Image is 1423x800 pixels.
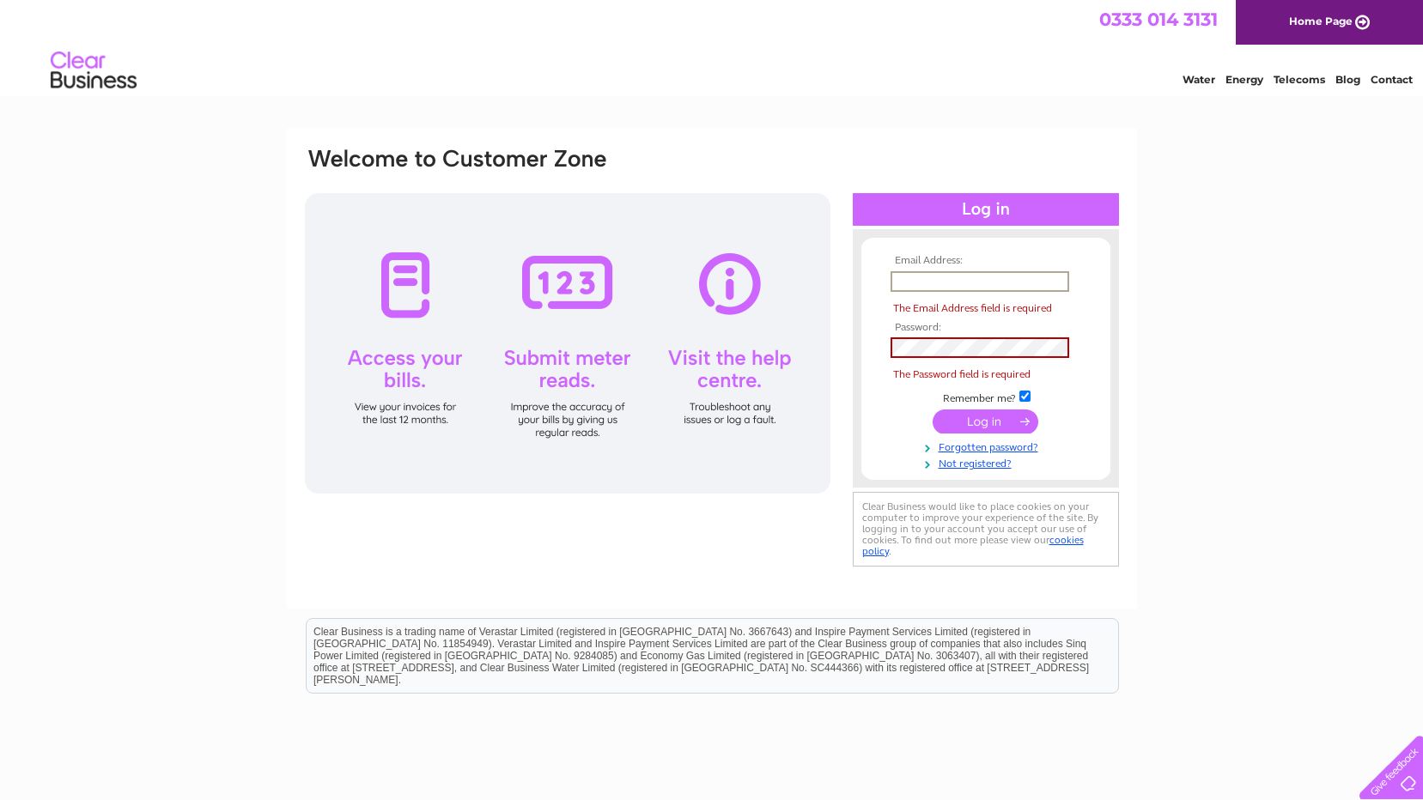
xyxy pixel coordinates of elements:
[853,492,1119,567] div: Clear Business would like to place cookies on your computer to improve your experience of the sit...
[891,438,1085,454] a: Forgotten password?
[1099,9,1218,30] a: 0333 014 3131
[886,255,1085,267] th: Email Address:
[1335,73,1360,86] a: Blog
[1225,73,1263,86] a: Energy
[886,388,1085,405] td: Remember me?
[862,534,1084,557] a: cookies policy
[307,9,1118,83] div: Clear Business is a trading name of Verastar Limited (registered in [GEOGRAPHIC_DATA] No. 3667643...
[893,368,1031,380] span: The Password field is required
[50,45,137,97] img: logo.png
[893,302,1052,314] span: The Email Address field is required
[1274,73,1325,86] a: Telecoms
[891,454,1085,470] a: Not registered?
[886,322,1085,334] th: Password:
[933,409,1038,433] input: Submit
[1371,73,1413,86] a: Contact
[1183,73,1215,86] a: Water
